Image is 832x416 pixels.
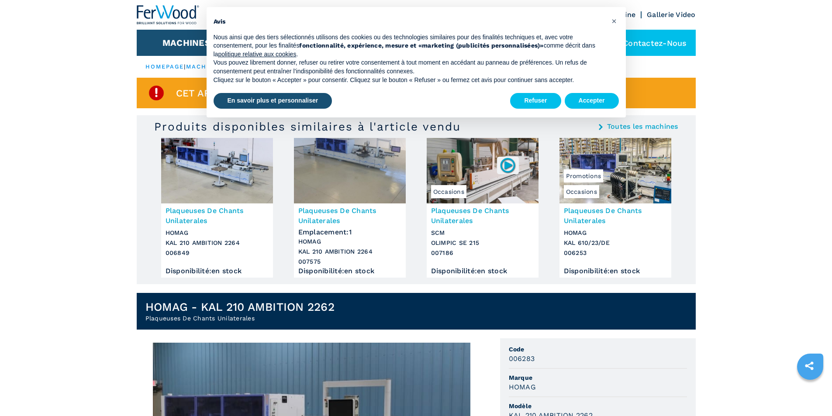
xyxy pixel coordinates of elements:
span: Occasions [431,185,466,198]
p: Cliquez sur le bouton « Accepter » pour consentir. Cliquez sur le bouton « Refuser » ou fermez ce... [214,76,605,85]
img: Ferwood [137,5,200,24]
img: Plaqueuses De Chants Unilaterales SCM OLIMPIC SE 215 [427,138,539,203]
button: Fermer cet avis [608,14,621,28]
a: Plaqueuses De Chants Unilaterales HOMAG KAL 210 AMBITION 2264Plaqueuses De Chants UnilateralesEmp... [294,138,406,278]
span: | [184,63,186,70]
button: Machines [162,38,211,48]
img: Plaqueuses De Chants Unilaterales HOMAG KAL 610/23/DE [559,138,671,203]
span: Cet article est déjà vendu [176,88,325,98]
button: Accepter [565,93,619,109]
div: Disponibilité : en stock [564,269,667,273]
a: Plaqueuses De Chants Unilaterales HOMAG KAL 210 AMBITION 2264Plaqueuses De Chants UnilateralesHOM... [161,138,273,278]
iframe: Chat [795,377,825,409]
span: Promotions [564,169,604,182]
div: Contactez-nous [601,30,696,56]
a: sharethis [798,355,820,377]
img: 007186 [499,157,516,174]
span: Modèle [509,402,687,410]
a: Gallerie Video [647,10,696,19]
h3: HOMAG KAL 610/23/DE 006253 [564,228,667,258]
h2: Avis [214,17,605,26]
a: politique relative aux cookies [218,51,296,58]
h3: Plaqueuses De Chants Unilaterales [431,206,534,226]
h3: Plaqueuses De Chants Unilaterales [298,206,401,226]
span: Marque [509,373,687,382]
p: Nous ainsi que des tiers sélectionnés utilisons des cookies ou des technologies similaires pour d... [214,33,605,59]
a: Plaqueuses De Chants Unilaterales SCM OLIMPIC SE 215Occasions007186Plaqueuses De Chants Unilatera... [427,138,539,278]
span: Occasions [564,185,599,198]
span: × [611,16,617,26]
button: Refuser [510,93,561,109]
button: En savoir plus et personnaliser [214,93,332,109]
div: Disponibilité : en stock [298,269,401,273]
div: Disponibilité : en stock [166,269,269,273]
h3: SCM OLIMPIC SE 215 007186 [431,228,534,258]
div: Emplacement : 1 [298,226,401,234]
a: machines [186,63,224,70]
img: SoldProduct [148,84,165,102]
p: Vous pouvez librement donner, refuser ou retirer votre consentement à tout moment en accédant au ... [214,58,605,76]
h3: Produits disponibles similaires à l'article vendu [154,120,461,134]
h3: Plaqueuses De Chants Unilaterales [166,206,269,226]
a: Toutes les machines [607,123,678,130]
h3: HOMAG [509,382,536,392]
h3: 006283 [509,354,535,364]
h3: HOMAG KAL 210 AMBITION 2264 007575 [298,237,401,267]
h3: HOMAG KAL 210 AMBITION 2264 006849 [166,228,269,258]
div: Disponibilité : en stock [431,269,534,273]
h1: HOMAG - KAL 210 AMBITION 2262 [145,300,335,314]
a: Plaqueuses De Chants Unilaterales HOMAG KAL 610/23/DEOccasionsPromotionsPlaqueuses De Chants Unil... [559,138,671,278]
span: Code [509,345,687,354]
img: Plaqueuses De Chants Unilaterales HOMAG KAL 210 AMBITION 2264 [294,138,406,203]
img: Plaqueuses De Chants Unilaterales HOMAG KAL 210 AMBITION 2264 [161,138,273,203]
strong: fonctionnalité, expérience, mesure et «marketing (publicités personnalisées)» [299,42,543,49]
a: HOMEPAGE [145,63,184,70]
h2: Plaqueuses De Chants Unilaterales [145,314,335,323]
h3: Plaqueuses De Chants Unilaterales [564,206,667,226]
